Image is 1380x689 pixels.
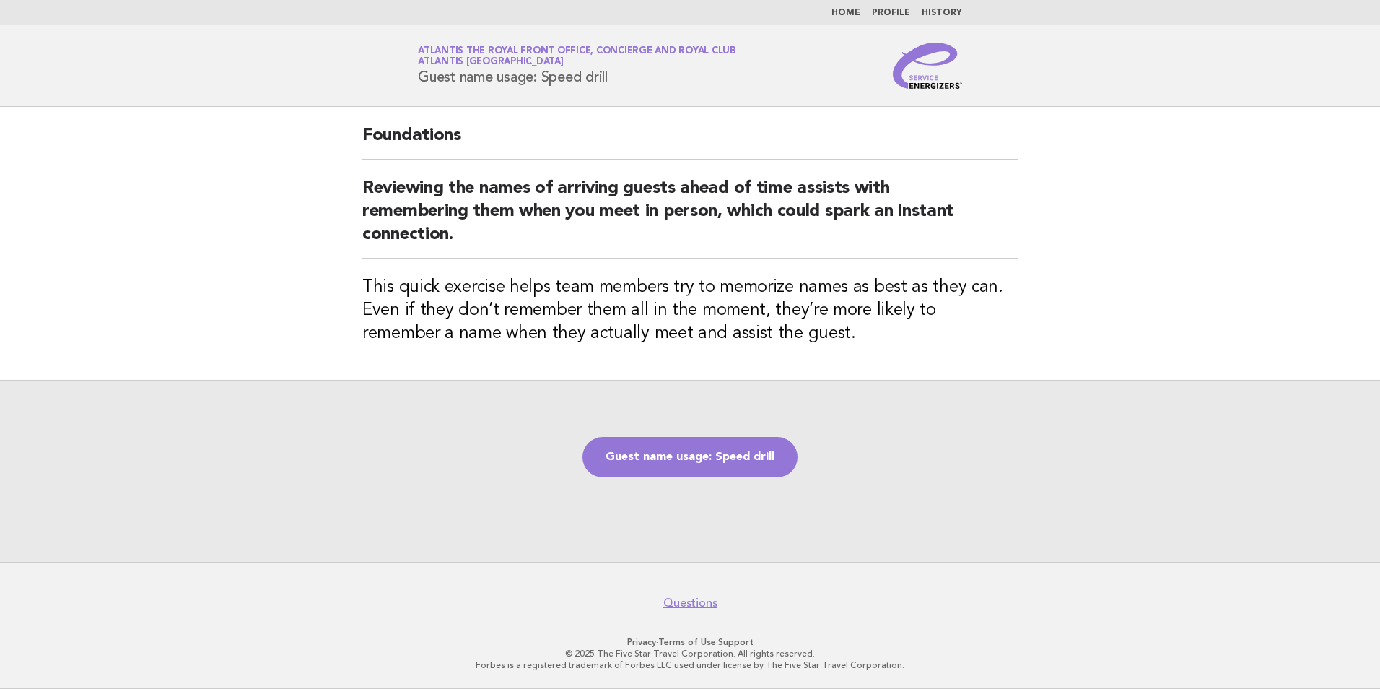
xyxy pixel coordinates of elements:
h1: Guest name usage: Speed drill [418,47,736,84]
a: Guest name usage: Speed drill [582,437,798,477]
p: Forbes is a registered trademark of Forbes LLC used under license by The Five Star Travel Corpora... [248,659,1132,671]
a: Atlantis The Royal Front Office, Concierge and Royal ClubAtlantis [GEOGRAPHIC_DATA] [418,46,736,66]
h3: This quick exercise helps team members try to memorize names as best as they can. Even if they do... [362,276,1018,345]
span: Atlantis [GEOGRAPHIC_DATA] [418,58,564,67]
a: Home [831,9,860,17]
a: History [922,9,962,17]
a: Support [718,637,754,647]
a: Privacy [627,637,656,647]
h2: Foundations [362,124,1018,160]
a: Terms of Use [658,637,716,647]
p: · · [248,636,1132,648]
a: Questions [663,596,717,610]
h2: Reviewing the names of arriving guests ahead of time assists with remembering them when you meet ... [362,177,1018,259]
a: Profile [872,9,910,17]
img: Service Energizers [893,43,962,89]
p: © 2025 The Five Star Travel Corporation. All rights reserved. [248,648,1132,659]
